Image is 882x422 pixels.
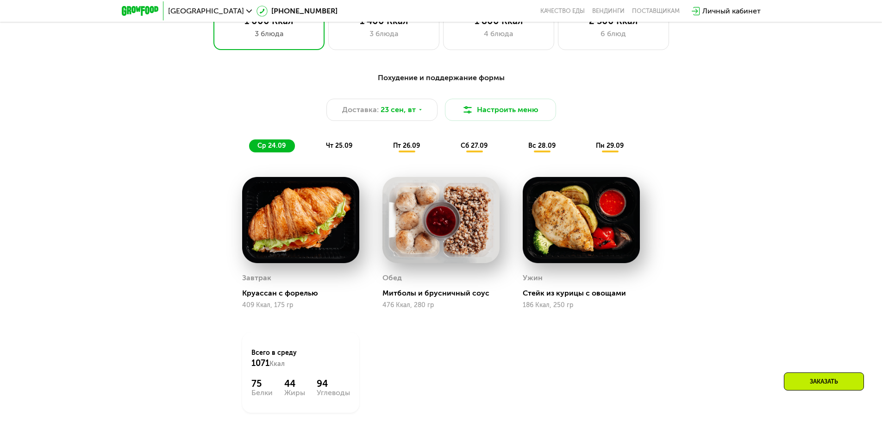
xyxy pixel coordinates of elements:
[317,389,350,397] div: Углеводы
[251,348,350,369] div: Всего в среду
[338,28,430,39] div: 3 блюда
[242,271,271,285] div: Завтрак
[167,72,715,84] div: Похудение и поддержание формы
[251,378,273,389] div: 75
[382,302,500,309] div: 476 Ккал, 280 гр
[381,104,416,115] span: 23 сен, вт
[251,358,269,368] span: 1071
[453,28,544,39] div: 4 блюда
[317,378,350,389] div: 94
[523,302,640,309] div: 186 Ккал, 250 гр
[393,142,420,150] span: пт 26.09
[784,372,864,391] div: Заказать
[523,289,647,298] div: Стейк из курицы с овощами
[342,104,379,115] span: Доставка:
[632,7,680,15] div: поставщикам
[168,7,244,15] span: [GEOGRAPHIC_DATA]
[223,28,315,39] div: 3 блюда
[284,378,305,389] div: 44
[592,7,625,15] a: Вендинги
[256,6,338,17] a: [PHONE_NUMBER]
[382,289,507,298] div: Митболы и брусничный соус
[382,271,402,285] div: Обед
[242,302,359,309] div: 409 Ккал, 175 гр
[326,142,352,150] span: чт 25.09
[445,99,556,121] button: Настроить меню
[523,271,543,285] div: Ужин
[257,142,286,150] span: ср 24.09
[568,28,659,39] div: 6 блюд
[596,142,624,150] span: пн 29.09
[461,142,488,150] span: сб 27.09
[269,360,285,368] span: Ккал
[284,389,305,397] div: Жиры
[540,7,585,15] a: Качество еды
[251,389,273,397] div: Белки
[528,142,556,150] span: вс 28.09
[702,6,761,17] div: Личный кабинет
[242,289,367,298] div: Круассан с форелью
